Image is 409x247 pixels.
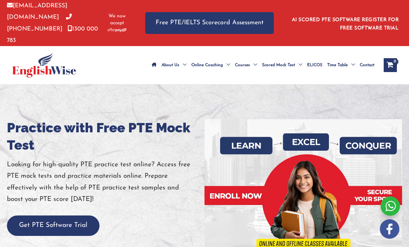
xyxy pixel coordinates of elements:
span: Menu Toggle [179,53,186,77]
span: Contact [360,53,374,77]
span: Time Table [327,53,348,77]
span: Menu Toggle [348,53,355,77]
span: Menu Toggle [223,53,230,77]
a: AI SCORED PTE SOFTWARE REGISTER FOR FREE SOFTWARE TRIAL [292,17,399,31]
h1: Practice with Free PTE Mock Test [7,119,204,154]
nav: Site Navigation: Main Menu [149,53,377,77]
a: Free PTE/IELTS Scorecard Assessment [145,12,274,34]
a: ELICOS [305,53,325,77]
p: Looking for high-quality PTE practice test online? Access free PTE mock tests and practice materi... [7,159,204,205]
span: Courses [235,53,250,77]
span: Menu Toggle [295,53,302,77]
img: Afterpay-Logo [107,28,127,32]
a: CoursesMenu Toggle [233,53,260,77]
a: 1300 000 783 [7,26,98,43]
a: Online CoachingMenu Toggle [189,53,233,77]
span: ELICOS [307,53,322,77]
a: Contact [357,53,377,77]
span: Scored Mock Test [262,53,295,77]
a: [PHONE_NUMBER] [7,14,72,32]
a: About UsMenu Toggle [159,53,189,77]
span: About Us [162,53,179,77]
button: Get PTE Software Trial [7,215,99,236]
img: cropped-ew-logo [12,53,76,78]
span: Online Coaching [191,53,223,77]
a: [EMAIL_ADDRESS][DOMAIN_NAME] [7,3,67,20]
span: Menu Toggle [250,53,257,77]
aside: Header Widget 1 [288,12,402,34]
a: Scored Mock TestMenu Toggle [260,53,305,77]
a: Time TableMenu Toggle [325,53,357,77]
a: View Shopping Cart, empty [384,58,397,72]
img: white-facebook.png [380,219,399,239]
span: We now accept [106,13,128,27]
a: Get PTE Software Trial [7,222,99,229]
